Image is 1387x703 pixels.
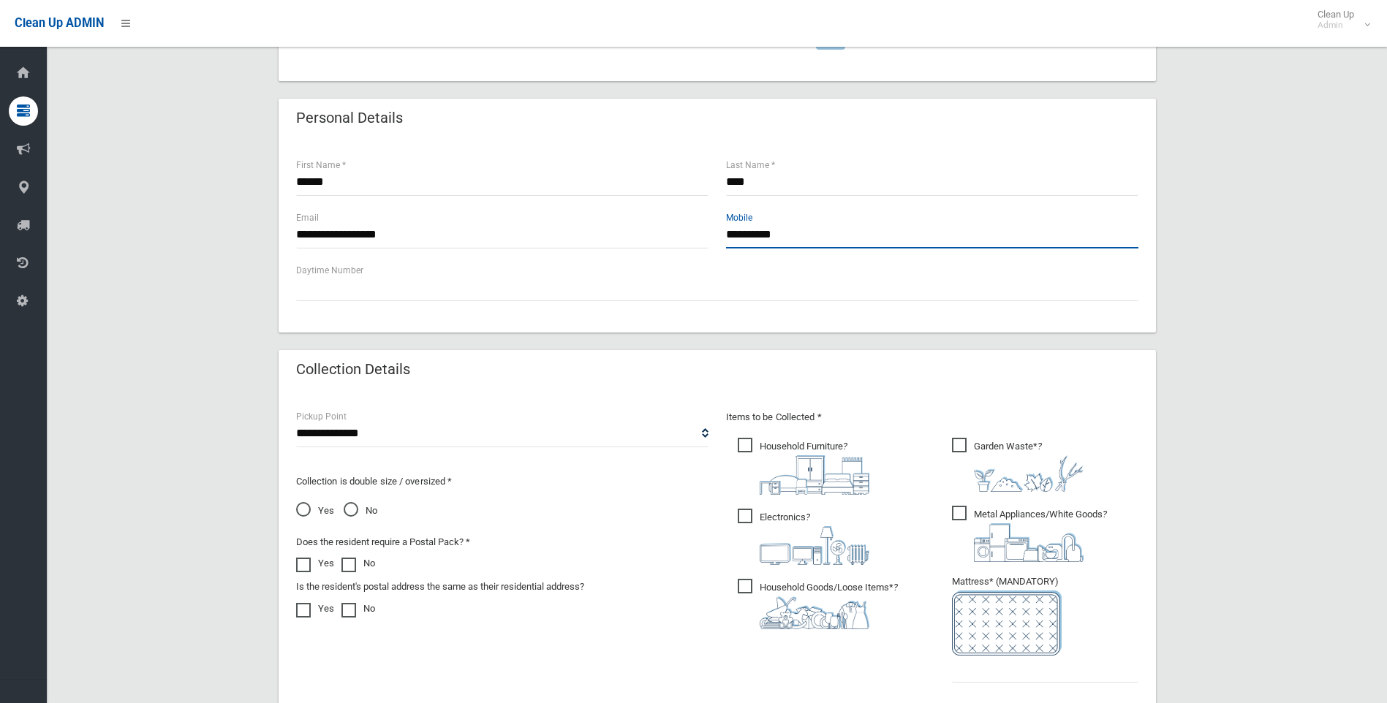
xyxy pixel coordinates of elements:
[738,438,869,495] span: Household Furniture
[279,355,428,384] header: Collection Details
[296,533,470,551] label: Does the resident require a Postal Pack? *
[760,512,869,565] i: ?
[760,455,869,495] img: aa9efdbe659d29b613fca23ba79d85cb.png
[15,16,104,30] span: Clean Up ADMIN
[344,502,377,520] span: No
[341,555,375,572] label: No
[296,473,708,490] p: Collection is double size / oversized *
[952,590,1062,655] img: e7408bece873d2c1783593a074e5cb2f.png
[341,600,375,617] label: No
[296,555,334,572] label: Yes
[974,455,1084,492] img: 4fd8a5c772b2c999c83690221e5242e0.png
[760,441,869,495] i: ?
[760,596,869,629] img: b13cc3517677393f34c0a387616ef184.png
[296,502,334,520] span: Yes
[952,438,1084,492] span: Garden Waste*
[974,509,1107,562] i: ?
[974,523,1084,562] img: 36c1b0289cb1767239cdd3de9e694f19.png
[952,506,1107,562] span: Metal Appliances/White Goods
[296,578,584,596] label: Is the resident's postal address the same as their residential address?
[760,526,869,565] img: 394712a680b73dbc3d2a6a3a7ffe5a07.png
[279,104,420,132] header: Personal Details
[1318,20,1354,31] small: Admin
[1310,9,1369,31] span: Clean Up
[738,509,869,565] span: Electronics
[738,579,898,629] span: Household Goods/Loose Items*
[974,441,1084,492] i: ?
[952,576,1138,655] span: Mattress* (MANDATORY)
[296,600,334,617] label: Yes
[760,582,898,629] i: ?
[726,408,1138,426] p: Items to be Collected *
